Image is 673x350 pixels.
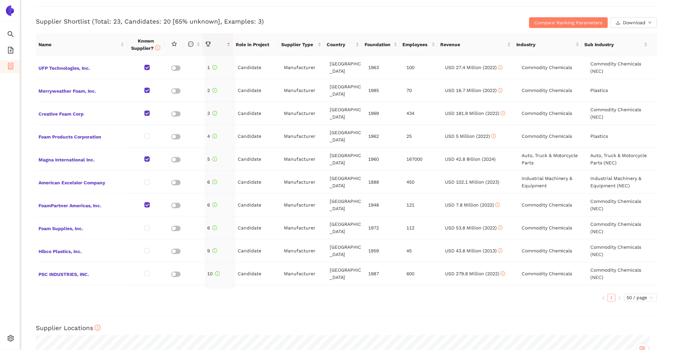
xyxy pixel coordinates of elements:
[324,33,362,56] th: this column's title is Country,this column is sortable
[7,333,14,346] span: setting
[235,79,282,102] td: Candidate
[445,202,500,208] span: USD 7.8 Million (2022)
[588,56,657,79] td: Commodity Chemicals (NEC)
[445,133,496,139] span: USD 5 Million (2022)
[445,179,499,185] span: USD 102.1 Million (2023)
[365,41,392,48] span: Foundation
[404,102,442,125] td: 434
[281,102,327,125] td: Manufacturer
[404,171,442,194] td: 450
[362,33,400,56] th: this column's title is Foundation,this column is sortable
[327,148,366,171] td: [GEOGRAPHIC_DATA]
[212,111,217,116] span: info-circle
[327,262,366,285] td: [GEOGRAPHIC_DATA]
[39,41,119,48] span: Name
[207,271,220,276] span: 10
[618,296,622,300] span: right
[445,156,496,162] span: USD 42.8 Billion (2024)
[327,171,366,194] td: [GEOGRAPHIC_DATA]
[212,88,217,93] span: info-circle
[39,86,125,95] span: Merryweather Foam, Inc.
[627,294,654,302] span: 50 / page
[498,88,503,93] span: info-circle
[155,45,160,50] span: info-circle
[404,239,442,262] td: 45
[404,217,442,239] td: 112
[39,246,125,255] span: Hibco Plastics, Inc.
[207,88,217,93] span: 2
[235,125,282,148] td: Candidate
[582,33,650,56] th: this column's title is Sub Industry,this column is sortable
[366,171,404,194] td: 1888
[235,171,282,194] td: Candidate
[207,133,217,139] span: 4
[207,202,217,208] span: 6
[281,41,316,48] span: Supplier Type
[39,178,125,186] span: American Excelsior Company
[491,134,496,138] span: info-circle
[519,262,588,285] td: Commodity Chemicals
[233,33,279,56] th: Role in Project
[519,148,588,171] td: Auto, Truck & Motorcycle Parts
[327,285,366,308] td: [GEOGRAPHIC_DATA]
[366,194,404,217] td: 1948
[623,19,646,26] span: Download
[445,88,503,93] span: USD 16.7 Million (2022)
[281,194,327,217] td: Manufacturer
[445,225,503,230] span: USD 53.8 Million (2022)
[608,294,616,302] li: 1
[441,41,506,48] span: Revenue
[235,148,282,171] td: Candidate
[327,125,366,148] td: [GEOGRAPHIC_DATA]
[212,248,217,253] span: info-circle
[535,19,603,26] span: Compare Ranking Parameters
[438,33,514,56] th: this column's title is Revenue,this column is sortable
[39,109,125,118] span: Creative Foam Corp
[514,33,582,56] th: this column's title is Industry,this column is sortable
[519,171,588,194] td: Industrial Machinery & Equipment
[281,217,327,239] td: Manufacturer
[281,262,327,285] td: Manufacturer
[616,20,621,26] span: download
[36,33,127,56] th: this column's title is Name,this column is sortable
[207,65,217,70] span: 1
[501,271,505,276] span: info-circle
[212,225,217,230] span: info-circle
[235,285,282,308] td: Candidate
[5,5,15,16] img: Logo
[366,102,404,125] td: 1969
[327,194,366,217] td: [GEOGRAPHIC_DATA]
[235,262,282,285] td: Candidate
[588,102,657,125] td: Commodity Chemicals (NEC)
[327,79,366,102] td: [GEOGRAPHIC_DATA]
[611,17,657,28] button: downloadDownloaddown
[404,194,442,217] td: 121
[600,294,608,302] button: left
[7,44,14,58] span: file-add
[400,33,438,56] th: this column's title is Employees,this column is sortable
[498,248,503,253] span: info-circle
[366,125,404,148] td: 1962
[366,56,404,79] td: 1963
[588,125,657,148] td: Plastics
[519,79,588,102] td: Commodity Chemicals
[585,41,643,48] span: Sub Industry
[207,156,217,162] span: 5
[366,262,404,285] td: 1987
[529,17,608,28] button: Compare Ranking Parameters
[36,17,450,26] h3: Supplier Shortlist (Total: 23, Candidates: 20 [65% unknown], Examples: 3)
[366,79,404,102] td: 1985
[39,223,125,232] span: Foam Supplies, Inc.
[39,269,125,278] span: PSC INDUSTRIES, INC.
[7,29,14,42] span: search
[588,194,657,217] td: Commodity Chemicals (NEC)
[281,239,327,262] td: Manufacturer
[281,285,327,308] td: Manufacturer
[404,148,442,171] td: 167000
[366,239,404,262] td: 1959
[95,325,101,331] span: info-circle
[602,296,606,300] span: left
[519,239,588,262] td: Commodity Chemicals
[327,239,366,262] td: [GEOGRAPHIC_DATA]
[235,102,282,125] td: Candidate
